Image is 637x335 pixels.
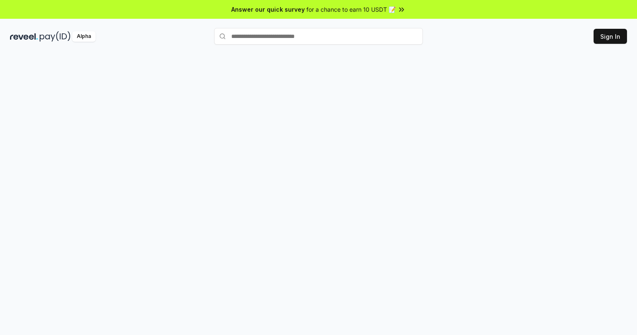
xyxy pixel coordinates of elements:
div: Alpha [72,31,96,42]
button: Sign In [594,29,627,44]
img: reveel_dark [10,31,38,42]
img: pay_id [40,31,71,42]
span: Answer our quick survey [231,5,305,14]
span: for a chance to earn 10 USDT 📝 [306,5,396,14]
